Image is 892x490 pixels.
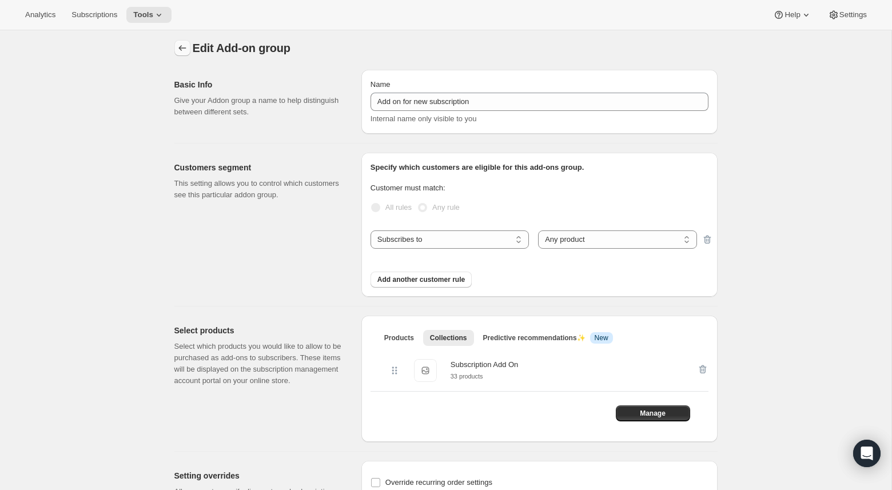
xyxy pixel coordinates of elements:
[133,10,153,19] span: Tools
[65,7,124,23] button: Subscriptions
[616,405,690,421] button: Manage
[174,178,343,201] p: This setting allows you to control which customers see this particular addon group.
[451,373,483,380] small: 33 products
[371,272,472,288] button: Add another customer rule
[174,95,343,118] p: Give your Addon group a name to help distinguish between different sets.
[595,333,608,342] span: New
[174,325,343,336] h2: Select products
[18,7,62,23] button: Analytics
[785,10,800,19] span: Help
[839,10,867,19] span: Settings
[377,275,465,284] span: Add another customer rule
[174,470,343,481] h2: Setting overrides
[853,440,881,467] div: Open Intercom Messenger
[174,40,190,56] button: Addon groups
[126,7,172,23] button: Tools
[371,163,584,172] span: Specify which customers are eligible for this add-ons group.
[385,478,492,487] span: Override recurring order settings
[821,7,874,23] button: Settings
[483,334,586,342] span: Predictive recommendations ✨
[384,333,414,342] span: Products
[71,10,117,19] span: Subscriptions
[432,203,460,212] span: Any rule
[371,114,477,123] span: Internal name only visible to you
[174,162,343,173] h2: Customers segment
[193,42,290,54] span: Edit Add-on group
[25,10,55,19] span: Analytics
[371,80,391,89] span: Name
[371,182,708,194] p: Customer must match:
[174,341,343,387] p: Select which products you would like to allow to be purchased as add-ons to subscribers. These it...
[640,409,666,418] span: Manage
[174,79,343,90] h2: Basic Info
[451,359,519,371] div: Subscription Add On
[430,333,467,342] span: Collections
[766,7,818,23] button: Help
[371,93,708,111] input: First Addons
[385,203,412,212] span: All rules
